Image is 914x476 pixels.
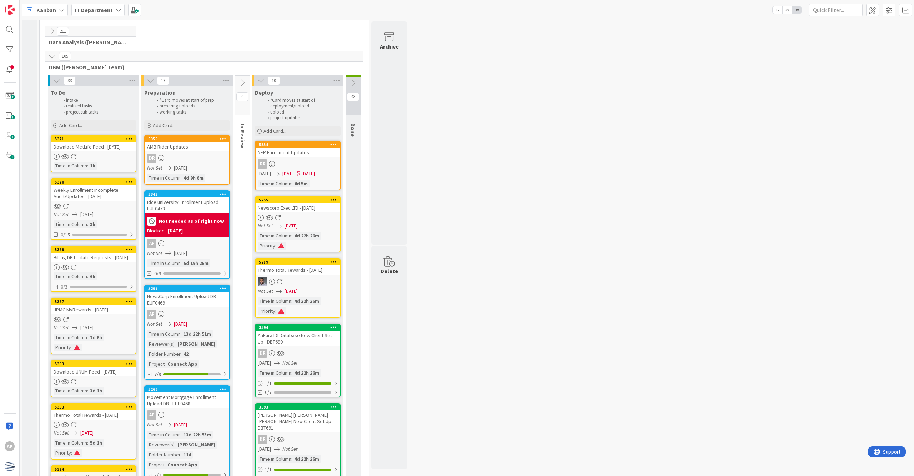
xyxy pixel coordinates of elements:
div: Movement Mortgage Enrollment Upload DB - EUF0468 [145,392,229,408]
div: 3594 [256,324,340,331]
div: 5354 [256,141,340,148]
div: Archive [380,42,399,51]
div: 5370Weekly Enrollment Incomplete Audit/Updates - [DATE] [51,179,136,201]
div: 5368 [51,246,136,253]
span: Add Card... [263,128,286,134]
li: *Card moves at start of prep [153,97,229,103]
div: FS [256,277,340,286]
span: 43 [347,92,359,101]
div: Priority [54,344,71,351]
div: Time in Column [258,180,291,187]
div: 5267NewsCorp Enrollment Upload DB - EUF0469 [145,285,229,307]
div: [PERSON_NAME] [176,340,217,348]
div: Delete [381,267,398,275]
div: Time in Column [258,369,291,377]
div: NFP Enrollment Updates [256,148,340,157]
span: : [181,350,182,358]
div: Time in Column [147,431,181,439]
span: : [165,461,166,469]
div: 3h [88,220,97,228]
span: : [181,174,182,182]
span: : [87,439,88,447]
div: Time in Column [147,174,181,182]
div: 6h [88,272,97,280]
span: 33 [64,76,76,85]
span: 7/9 [154,371,161,378]
div: [DATE] [302,170,315,177]
span: 211 [57,27,69,36]
span: : [181,431,182,439]
div: 3594Ankura IDI Database New Client Set Up - DBT690 [256,324,340,346]
span: DBM (David Team) [49,64,354,71]
div: 5324 [55,467,136,472]
div: [PERSON_NAME] [PERSON_NAME] [PERSON_NAME] New Client Set Up - DBT691 [256,410,340,432]
span: 19 [157,76,169,85]
img: FS [258,277,267,286]
div: 5368 [55,247,136,252]
div: AP [147,310,156,319]
div: Thermo Total Rewards - [DATE] [256,265,340,275]
div: 5324 [51,466,136,472]
span: [DATE] [174,250,187,257]
span: Deploy [255,89,273,96]
i: Not Set [54,430,69,436]
div: Time in Column [258,455,291,463]
div: 2d 6h [88,334,104,341]
img: Visit kanbanzone.com [5,5,15,15]
div: 5266 [145,386,229,392]
i: Not Set [258,222,273,229]
span: 1 / 1 [265,466,272,473]
div: 5267 [148,286,229,291]
div: Download UNUM Feed - [DATE] [51,367,136,376]
i: Not Set [282,446,298,452]
div: 5d 1h [88,439,104,447]
span: 0 [236,92,248,101]
span: : [275,242,276,250]
div: JPMC MyRewards - [DATE] [51,305,136,314]
i: Not Set [147,321,162,327]
span: [DATE] [174,421,187,429]
div: 1/1 [256,465,340,474]
div: 1h [88,162,97,170]
span: [DATE] [258,170,271,177]
span: Done [350,123,357,137]
i: Not Set [258,288,273,294]
div: Weekly Enrollment Incomplete Audit/Updates - [DATE] [51,185,136,201]
span: : [291,297,292,305]
div: Time in Column [54,387,87,395]
div: 5343Rice university Enrollment Upload EUF0473 [145,191,229,213]
span: In Review [239,124,246,148]
span: [DATE] [282,170,296,177]
div: Ankura IDI Database New Client Set Up - DBT690 [256,331,340,346]
div: 5255 [259,197,340,202]
div: DR [258,159,267,169]
span: [DATE] [80,324,94,331]
div: 4d 22h 26m [292,455,321,463]
div: Download MetLife Feed - [DATE] [51,142,136,151]
div: 1/1 [256,379,340,388]
div: 5255Newscorp Exec LTD - [DATE] [256,197,340,212]
span: : [291,369,292,377]
div: 5359 [145,136,229,142]
span: Support [15,1,32,10]
li: realized tasks [59,103,135,109]
li: upload [263,109,340,115]
span: 2x [782,6,792,14]
div: 5367 [55,299,136,304]
div: 5266 [148,387,229,392]
div: Reviewer(s) [147,441,175,449]
li: project sub tasks [59,109,135,115]
div: 5371 [51,136,136,142]
div: Newscorp Exec LTD - [DATE] [256,203,340,212]
div: 5353 [51,404,136,410]
i: Not Set [147,165,162,171]
div: DR [256,349,340,358]
span: : [71,344,72,351]
div: 5367 [51,299,136,305]
div: Project [147,461,165,469]
li: preparing uploads [153,103,229,109]
span: 1 / 1 [265,380,272,387]
div: Time in Column [147,259,181,267]
span: 0/7 [265,389,272,396]
span: [DATE] [80,429,94,437]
